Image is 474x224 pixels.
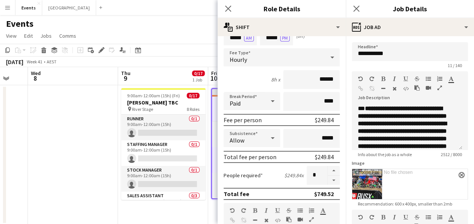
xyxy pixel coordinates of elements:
[369,76,374,82] button: Redo
[315,153,334,161] div: $249.84
[314,190,334,198] div: $749.52
[252,207,258,213] button: Bold
[275,207,280,213] button: Underline
[403,76,408,82] button: Underline
[380,86,386,92] button: Horizontal Line
[448,76,454,82] button: Text Color
[298,216,303,222] button: Insert video
[320,207,325,213] button: Text Color
[127,93,180,98] span: 9:00am-12:00am (15h) (Fri)
[212,173,295,198] app-card-role: Venue Manager0/19:00am-7:00pm (10h)
[218,18,346,36] div: Shift
[392,76,397,82] button: Italic
[309,207,314,213] button: Ordered List
[212,147,295,173] app-card-role: Stock Manager0/19:00am-7:00pm (10h)
[252,217,258,223] button: Horizontal Line
[426,76,431,82] button: Unordered List
[448,214,454,220] button: Text Color
[121,99,206,106] h3: [PERSON_NAME] TBC
[187,106,199,112] span: 8 Roles
[25,59,44,64] span: Week 41
[120,74,130,83] span: 9
[426,214,431,220] button: Unordered List
[414,85,420,91] button: Paste as plain text
[132,106,153,112] span: River Stage
[218,4,346,14] h3: Role Details
[403,86,408,92] button: HTML Code
[358,76,363,82] button: Undo
[31,70,41,77] span: Wed
[264,217,269,223] button: Clear Formatting
[426,85,431,91] button: Insert video
[244,35,254,41] button: AM
[40,32,52,39] span: Jobs
[380,76,386,82] button: Bold
[392,86,397,92] button: Clear Formatting
[309,216,314,222] button: Fullscreen
[224,116,262,124] div: Fee per person
[358,214,363,220] button: Undo
[30,74,41,83] span: 8
[37,31,55,41] a: Jobs
[442,63,468,68] span: 11 / 140
[121,70,130,77] span: Thu
[224,172,263,179] label: People required
[192,77,204,83] div: 1 Job
[414,76,420,82] button: Strikethrough
[275,217,280,223] button: HTML Code
[286,216,291,222] button: Paste as plain text
[211,88,296,199] app-job-card: Updated8:00am-7:00pm (11h)0/3AusX set-up [GEOGRAPHIC_DATA], [GEOGRAPHIC_DATA]3 Roles# Default Gra...
[212,89,295,95] div: Updated
[6,18,34,29] h1: Events
[56,31,79,41] a: Comms
[315,116,334,124] div: $249.84
[224,190,249,198] div: Total fee
[121,115,206,140] app-card-role: Runner0/19:00am-12:00am (15h)
[346,18,474,36] div: Job Ad
[212,106,295,113] h3: AusX set-up
[414,214,420,220] button: Strikethrough
[435,152,468,157] span: 2512 / 8000
[212,121,295,147] app-card-role: # Default Grade 2 Adult0/18:00am-4:00pm (8h)
[15,0,42,15] button: Events
[328,166,340,176] button: Increase
[264,207,269,213] button: Italic
[224,153,276,161] div: Total fee per person
[286,207,291,213] button: Strikethrough
[328,176,340,185] button: Decrease
[230,56,247,63] span: Hourly
[59,32,76,39] span: Comms
[230,100,241,107] span: Paid
[298,207,303,213] button: Unordered List
[6,58,23,66] div: [DATE]
[352,201,458,207] span: Recommendation: 600 x 400px, smaller than 2mb
[230,137,244,144] span: Allow
[369,214,374,220] button: Redo
[24,32,33,39] span: Edit
[121,140,206,166] app-card-role: Staffing Manager0/19:00am-12:00am (15h)
[121,166,206,192] app-card-role: Stock Manager0/19:00am-12:00am (15h)
[380,214,386,220] button: Bold
[3,31,20,41] a: View
[437,76,442,82] button: Ordered List
[6,32,17,39] span: View
[403,214,408,220] button: Underline
[241,207,246,213] button: Redo
[280,35,290,41] button: PM
[211,70,217,77] span: Fri
[271,76,280,83] div: 8h x
[210,74,217,83] span: 10
[284,172,304,179] div: $249.84 x
[346,4,474,14] h3: Job Details
[437,214,442,220] button: Ordered List
[47,59,57,64] div: AEST
[187,93,199,98] span: 0/17
[121,88,206,200] app-job-card: 9:00am-12:00am (15h) (Fri)0/17[PERSON_NAME] TBC River Stage8 RolesRunner0/19:00am-12:00am (15h) S...
[437,85,442,91] button: Fullscreen
[42,0,96,15] button: [GEOGRAPHIC_DATA]
[21,31,36,41] a: Edit
[192,71,205,76] span: 0/17
[230,207,235,213] button: Undo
